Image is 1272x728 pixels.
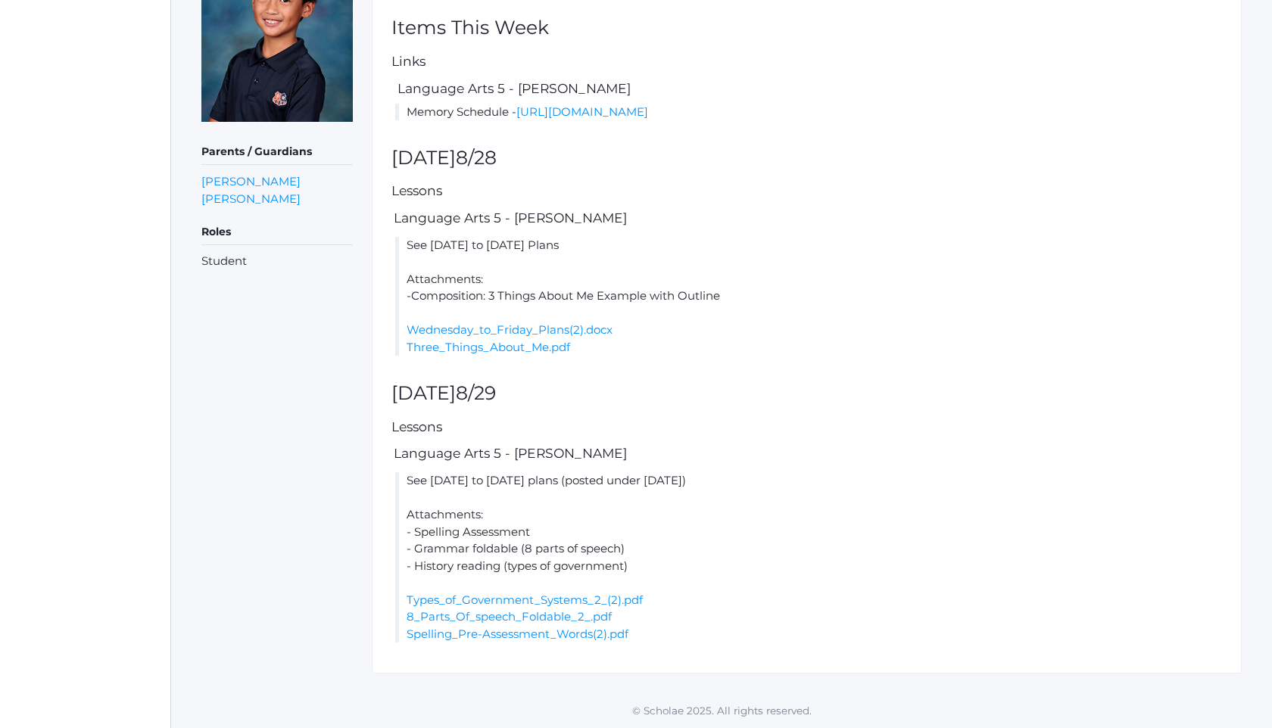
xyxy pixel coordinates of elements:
h2: [DATE] [391,383,1222,404]
a: [URL][DOMAIN_NAME] [516,104,648,119]
span: 8/29 [456,381,496,404]
li: Student [201,253,353,270]
h5: Lessons [391,420,1222,434]
h5: Language Arts 5 - [PERSON_NAME] [395,82,1222,96]
a: [PERSON_NAME] [201,190,301,207]
h2: Items This Week [391,17,1222,39]
span: 8/28 [456,146,497,169]
li: Memory Schedule - [395,104,1222,121]
h2: [DATE] [391,148,1222,169]
li: See [DATE] to [DATE] Plans Attachments: -Composition: 3 Things About Me Example with Outline [395,237,1222,356]
a: 8_Parts_Of_speech_Foldable_2_.pdf [407,609,612,624]
p: © Scholae 2025. All rights reserved. [171,703,1272,718]
a: [PERSON_NAME] [201,173,301,190]
h5: Roles [201,219,353,245]
a: Types_of_Government_Systems_2_(2).pdf [407,593,643,607]
h5: Parents / Guardians [201,139,353,165]
a: Wednesday_to_Friday_Plans(2).docx [407,322,613,337]
h5: Lessons [391,184,1222,198]
a: Three_Things_About_Me.pdf [407,340,570,354]
li: See [DATE] to [DATE] plans (posted under [DATE]) Attachments: - Spelling Assessment - Grammar fol... [395,472,1222,642]
h5: Language Arts 5 - [PERSON_NAME] [391,446,1222,461]
a: Spelling_Pre-Assessment_Words(2).pdf [407,627,628,641]
h5: Links [391,54,1222,69]
h5: Language Arts 5 - [PERSON_NAME] [391,211,1222,226]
